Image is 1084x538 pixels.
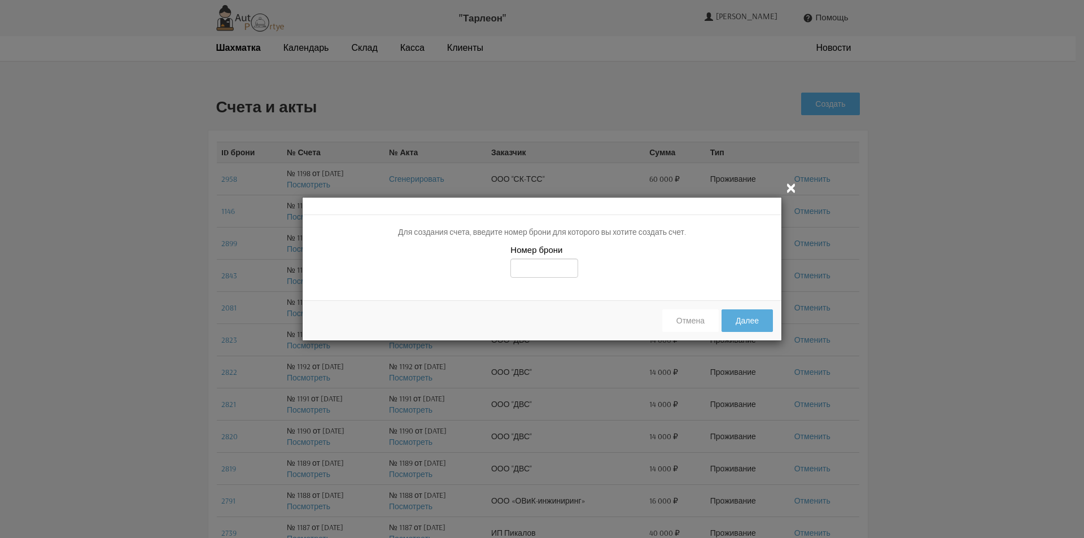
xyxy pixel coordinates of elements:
p: Для создания счета, введите номер брони для которого вы хотите создать счет. [311,226,773,238]
button: Далее [722,309,773,332]
button: Отмена [662,309,719,332]
button: Закрыть [784,180,798,194]
i:  [784,181,798,194]
label: Номер брони [510,244,562,256]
